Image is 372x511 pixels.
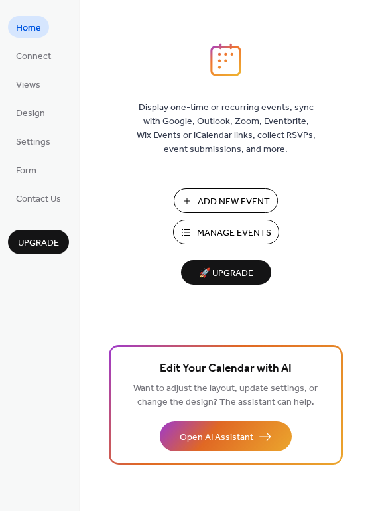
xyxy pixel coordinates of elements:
[8,44,59,66] a: Connect
[160,421,292,451] button: Open AI Assistant
[8,130,58,152] a: Settings
[137,101,316,157] span: Display one-time or recurring events, sync with Google, Outlook, Zoom, Eventbrite, Wix Events or ...
[8,230,69,254] button: Upgrade
[160,360,292,378] span: Edit Your Calendar with AI
[8,187,69,209] a: Contact Us
[180,431,253,445] span: Open AI Assistant
[8,159,44,181] a: Form
[18,236,59,250] span: Upgrade
[16,135,50,149] span: Settings
[16,164,36,178] span: Form
[210,43,241,76] img: logo_icon.svg
[197,226,271,240] span: Manage Events
[8,16,49,38] a: Home
[16,192,61,206] span: Contact Us
[133,380,318,411] span: Want to adjust the layout, update settings, or change the design? The assistant can help.
[189,265,263,283] span: 🚀 Upgrade
[16,78,40,92] span: Views
[16,50,51,64] span: Connect
[173,220,279,244] button: Manage Events
[8,73,48,95] a: Views
[16,21,41,35] span: Home
[198,195,270,209] span: Add New Event
[8,102,53,123] a: Design
[16,107,45,121] span: Design
[181,260,271,285] button: 🚀 Upgrade
[174,188,278,213] button: Add New Event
